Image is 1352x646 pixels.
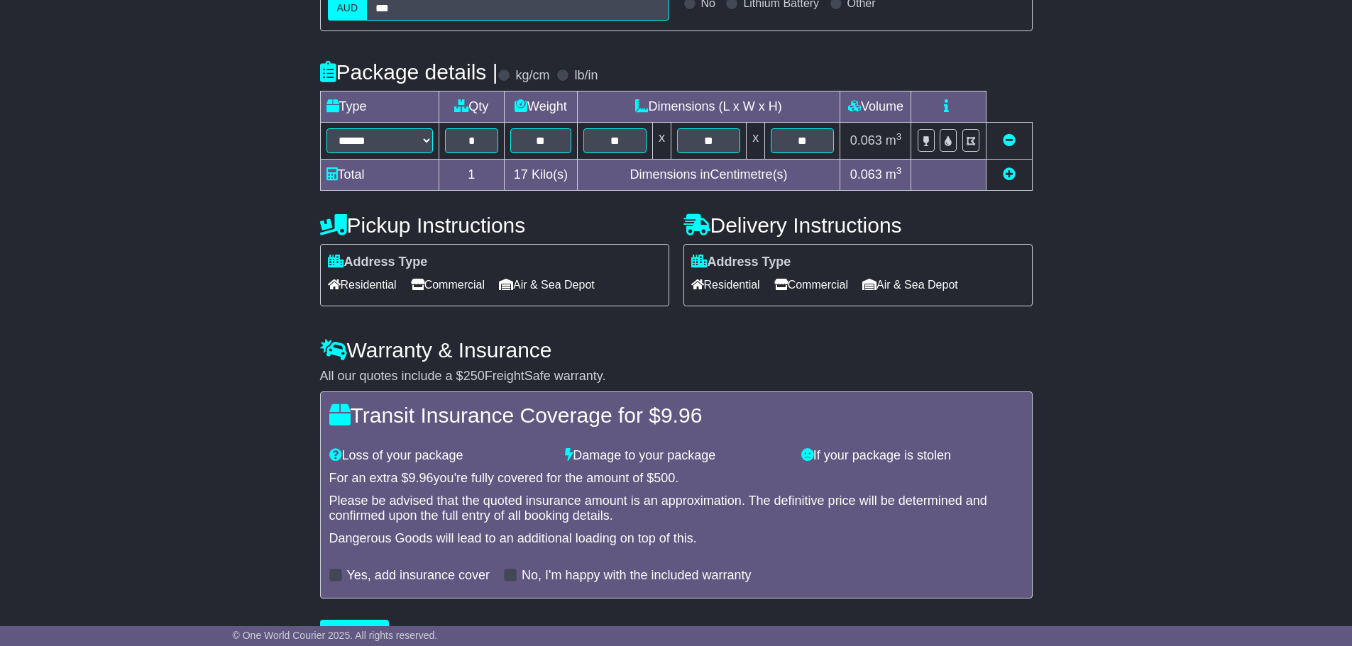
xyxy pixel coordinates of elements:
[439,160,505,191] td: 1
[463,369,485,383] span: 250
[320,60,498,84] h4: Package details |
[329,531,1023,547] div: Dangerous Goods will lead to an additional loading on top of this.
[896,165,902,176] sup: 3
[850,133,882,147] span: 0.063
[329,403,1023,427] h4: Transit Insurance Coverage for $
[233,630,438,641] span: © One World Courier 2025. All rights reserved.
[886,133,902,147] span: m
[514,167,528,182] span: 17
[320,213,669,237] h4: Pickup Instructions
[794,448,1031,464] div: If your package is stolen
[747,123,765,160] td: x
[774,274,848,296] span: Commercial
[691,255,791,270] label: Address Type
[862,274,958,296] span: Air & Sea Depot
[322,448,559,464] div: Loss of your package
[661,403,702,427] span: 9.96
[652,123,671,160] td: x
[574,68,598,84] label: lb/in
[411,274,485,296] span: Commercial
[1003,167,1016,182] a: Add new item
[320,160,439,191] td: Total
[505,160,578,191] td: Kilo(s)
[320,620,390,645] button: Get Quotes
[654,471,675,485] span: 500
[328,255,428,270] label: Address Type
[850,167,882,182] span: 0.063
[1003,133,1016,147] a: Remove this item
[886,167,902,182] span: m
[558,448,794,464] div: Damage to your package
[515,68,549,84] label: kg/cm
[691,274,760,296] span: Residential
[505,91,578,123] td: Weight
[320,369,1033,384] div: All our quotes include a $ FreightSafe warranty.
[328,274,397,296] span: Residential
[683,213,1033,237] h4: Delivery Instructions
[320,338,1033,362] h4: Warranty & Insurance
[347,568,490,584] label: Yes, add insurance cover
[577,160,840,191] td: Dimensions in Centimetre(s)
[329,494,1023,524] div: Please be advised that the quoted insurance amount is an approximation. The definitive price will...
[320,91,439,123] td: Type
[577,91,840,123] td: Dimensions (L x W x H)
[329,471,1023,486] div: For an extra $ you're fully covered for the amount of $ .
[840,91,911,123] td: Volume
[896,131,902,142] sup: 3
[522,568,752,584] label: No, I'm happy with the included warranty
[499,274,595,296] span: Air & Sea Depot
[409,471,434,485] span: 9.96
[439,91,505,123] td: Qty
